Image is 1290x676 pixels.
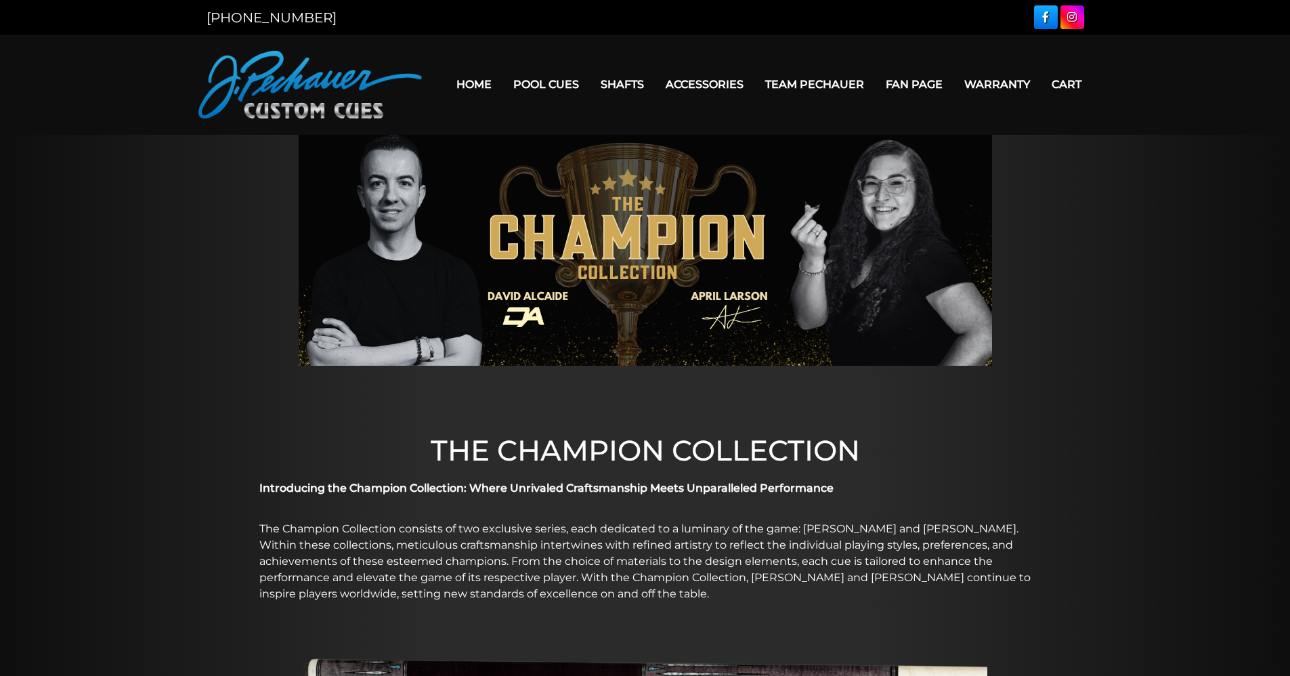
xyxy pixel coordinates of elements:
[655,67,754,102] a: Accessories
[198,51,422,119] img: Pechauer Custom Cues
[502,67,590,102] a: Pool Cues
[207,9,337,26] a: [PHONE_NUMBER]
[446,67,502,102] a: Home
[259,482,834,494] strong: Introducing the Champion Collection: Where Unrivaled Craftsmanship Meets Unparalleled Performance
[259,521,1031,602] p: The Champion Collection consists of two exclusive series, each dedicated to a luminary of the gam...
[590,67,655,102] a: Shafts
[875,67,953,102] a: Fan Page
[1041,67,1092,102] a: Cart
[953,67,1041,102] a: Warranty
[754,67,875,102] a: Team Pechauer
